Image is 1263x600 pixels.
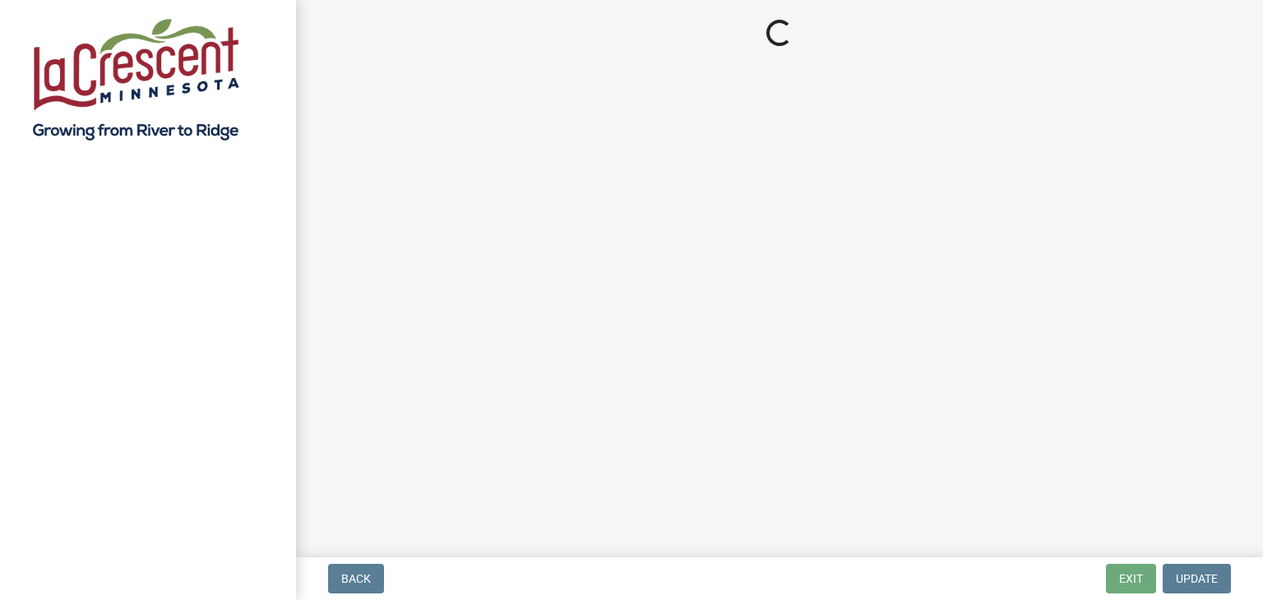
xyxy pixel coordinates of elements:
span: Update [1176,572,1218,585]
span: Back [341,572,371,585]
button: Exit [1106,564,1156,593]
button: Back [328,564,384,593]
button: Update [1163,564,1231,593]
img: City of La Crescent, Minnesota [33,17,239,141]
